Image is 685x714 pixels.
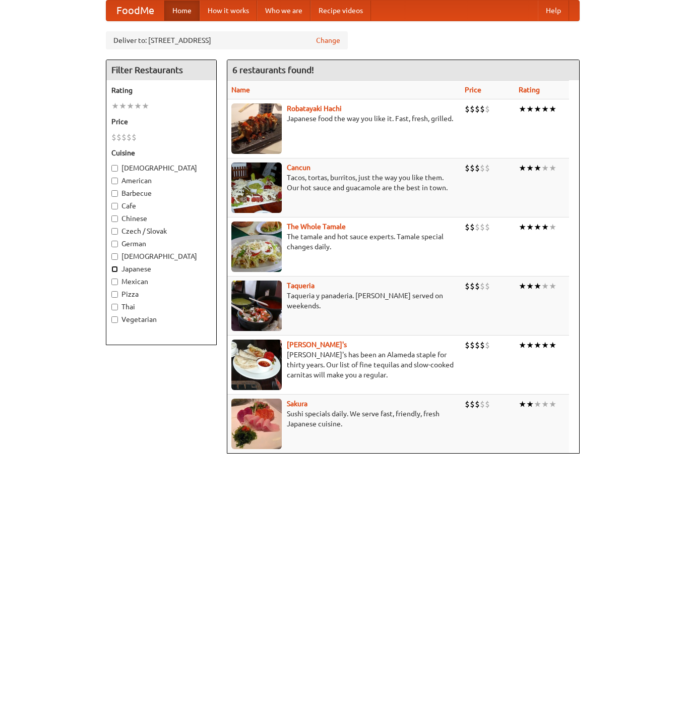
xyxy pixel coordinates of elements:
[111,190,118,197] input: Barbecue
[549,222,556,233] li: ★
[526,340,534,351] li: ★
[470,399,475,410] li: $
[519,222,526,233] li: ★
[111,266,118,272] input: Japanese
[231,350,457,380] p: [PERSON_NAME]'s has been an Alameda staple for thirty years. Our list of fine tequilas and slow-c...
[142,100,149,112] li: ★
[111,148,211,158] h5: Cuisine
[127,100,134,112] li: ★
[287,341,347,349] b: [PERSON_NAME]'s
[465,399,470,410] li: $
[231,86,250,94] a: Name
[526,281,534,292] li: ★
[111,314,211,324] label: Vegetarian
[111,316,118,323] input: Vegetarian
[106,31,348,49] div: Deliver to: [STREET_ADDRESS]
[111,228,118,235] input: Czech / Slovak
[111,304,118,310] input: Thai
[538,1,569,21] a: Help
[231,114,457,124] p: Japanese food the way you like it. Fast, fresh, grilled.
[111,251,211,261] label: [DEMOGRAPHIC_DATA]
[485,281,490,292] li: $
[526,162,534,174] li: ★
[475,340,480,351] li: $
[111,302,211,312] label: Thai
[549,162,556,174] li: ★
[287,400,307,408] a: Sakura
[541,399,549,410] li: ★
[231,162,282,213] img: cancun.jpg
[549,340,556,351] li: ★
[526,103,534,115] li: ★
[465,222,470,233] li: $
[541,103,549,115] li: ★
[526,222,534,233] li: ★
[485,399,490,410] li: $
[111,188,211,198] label: Barbecue
[480,399,485,410] li: $
[287,223,346,231] a: The Whole Tamale
[480,103,485,115] li: $
[541,281,549,292] li: ★
[111,163,211,173] label: [DEMOGRAPHIC_DATA]
[231,222,282,272] img: wholetamale.jpg
[534,281,541,292] li: ★
[519,86,540,94] a: Rating
[111,226,211,236] label: Czech / Slovak
[116,132,121,143] li: $
[106,1,164,21] a: FoodMe
[164,1,200,21] a: Home
[465,281,470,292] li: $
[534,103,541,115] li: ★
[485,340,490,351] li: $
[111,132,116,143] li: $
[480,162,485,174] li: $
[534,399,541,410] li: ★
[231,340,282,390] img: pedros.jpg
[111,176,211,186] label: American
[111,264,211,274] label: Japanese
[541,340,549,351] li: ★
[127,132,132,143] li: $
[231,173,457,193] p: Tacos, tortas, burritos, just the way you like them. Our hot sauce and guacamole are the best in ...
[316,35,340,45] a: Change
[549,103,556,115] li: ★
[111,178,118,184] input: American
[465,86,481,94] a: Price
[111,291,118,298] input: Pizza
[111,241,118,247] input: German
[287,282,315,290] b: Taqueria
[465,103,470,115] li: $
[519,103,526,115] li: ★
[480,281,485,292] li: $
[111,201,211,211] label: Cafe
[287,163,310,172] a: Cancun
[111,215,118,222] input: Chinese
[475,281,480,292] li: $
[541,222,549,233] li: ★
[541,162,549,174] li: ★
[231,409,457,429] p: Sushi specials daily. We serve fast, friendly, fresh Japanese cuisine.
[534,162,541,174] li: ★
[200,1,257,21] a: How it works
[111,85,211,95] h5: Rating
[231,281,282,331] img: taqueria.jpg
[519,162,526,174] li: ★
[134,100,142,112] li: ★
[111,279,118,285] input: Mexican
[310,1,371,21] a: Recipe videos
[111,289,211,299] label: Pizza
[475,399,480,410] li: $
[119,100,127,112] li: ★
[475,222,480,233] li: $
[480,340,485,351] li: $
[470,281,475,292] li: $
[287,104,342,113] a: Robatayaki Hachi
[470,162,475,174] li: $
[111,117,211,127] h5: Price
[519,399,526,410] li: ★
[519,281,526,292] li: ★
